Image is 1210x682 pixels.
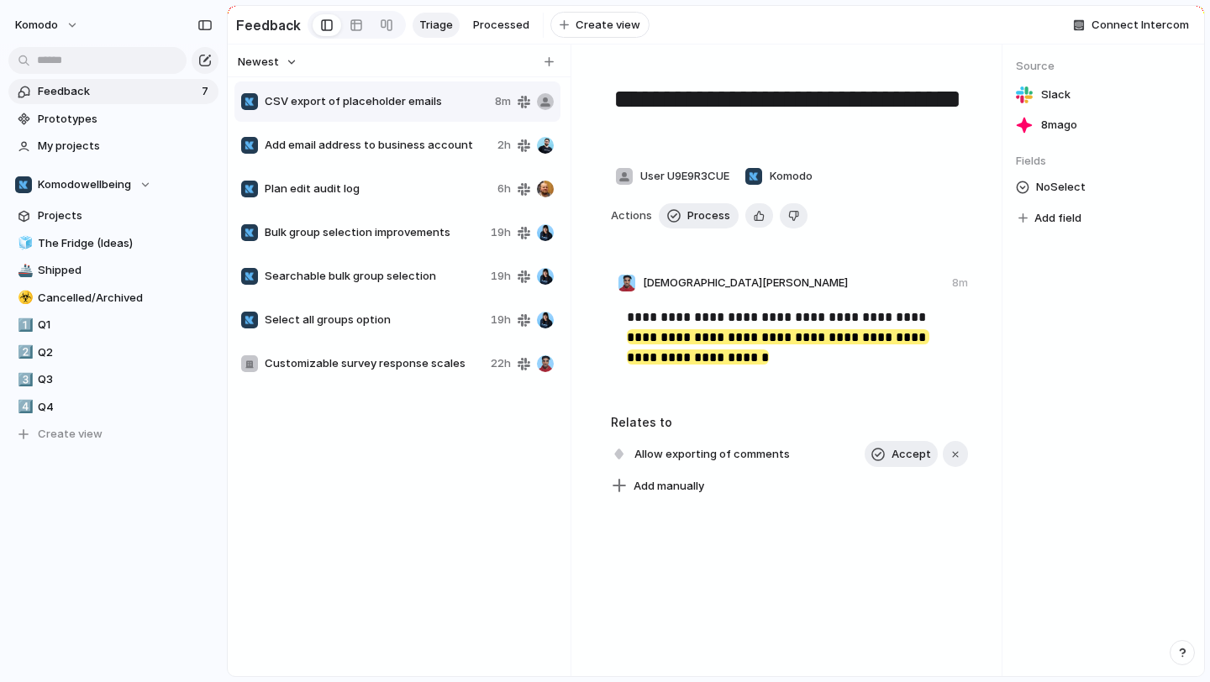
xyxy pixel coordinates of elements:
span: Actions [611,207,652,224]
span: Source [1016,58,1191,75]
button: 3️⃣ [15,371,32,388]
a: My projects [8,134,218,159]
div: 🚢 [18,261,29,281]
div: 🧊 [18,233,29,253]
h3: Relates to [611,413,968,431]
span: 19h [491,268,511,285]
a: 3️⃣Q3 [8,367,218,392]
span: Cancelled/Archived [38,290,213,307]
span: 6h [497,181,511,197]
span: Newest [238,54,279,71]
a: Feedback7 [8,79,218,104]
div: 8m [952,275,968,291]
span: User U9E9R3CUE [640,168,729,185]
a: 🚢Shipped [8,258,218,283]
span: No Select [1036,177,1086,197]
span: Komodo [15,17,58,34]
a: Slack [1016,83,1191,107]
span: Add manually [634,478,704,495]
span: Fields [1016,153,1191,170]
button: 2️⃣ [15,344,32,361]
span: Plan edit audit log [265,181,491,197]
span: Komodo [770,168,813,185]
button: Add manually [605,475,711,498]
h2: Feedback [236,15,301,35]
button: Komodo [740,163,817,190]
span: Create view [576,17,640,34]
span: Allow exporting of comments [629,443,795,466]
span: 8m ago [1041,117,1077,134]
a: 1️⃣Q1 [8,312,218,338]
button: User U9E9R3CUE [611,163,734,190]
span: Process [687,207,730,224]
div: 3️⃣ [18,370,29,390]
a: 🧊The Fridge (Ideas) [8,231,218,256]
button: 🚢 [15,262,32,279]
span: Projects [38,207,213,224]
button: Create view [8,422,218,447]
div: 4️⃣ [18,397,29,417]
button: Newest [235,51,300,73]
span: Slack [1041,87,1071,103]
span: CSV export of placeholder emails [265,93,488,110]
div: ☣️ [18,288,29,307]
button: Process [659,203,739,228]
button: Add field [1016,207,1084,229]
span: 2h [497,137,511,154]
span: 8m [495,93,511,110]
div: 1️⃣ [18,316,29,335]
span: Create view [38,426,103,443]
button: Create view [550,12,650,39]
span: Add field [1034,210,1081,227]
span: Connect Intercom [1092,17,1189,34]
span: 19h [491,224,511,241]
a: Prototypes [8,107,218,132]
button: Delete [780,203,808,228]
span: 19h [491,312,511,328]
div: 2️⃣ [18,343,29,362]
span: Q3 [38,371,213,388]
span: Q4 [38,399,213,416]
button: 1️⃣ [15,317,32,333]
a: Projects [8,203,218,228]
span: My projects [38,138,213,155]
span: [DEMOGRAPHIC_DATA][PERSON_NAME] [643,275,848,291]
span: 7 [202,83,212,100]
span: Searchable bulk group selection [265,268,484,285]
span: Q2 [38,344,213,361]
span: Prototypes [38,111,213,128]
span: 22h [491,355,511,372]
span: Triage [419,17,453,34]
button: Accept [865,441,938,468]
span: Processed [473,17,529,34]
span: Q1 [38,317,213,333]
span: Accept [892,446,931,463]
span: Feedback [38,83,197,100]
a: Triage [413,13,460,38]
button: 4️⃣ [15,399,32,416]
a: 4️⃣Q4 [8,395,218,420]
button: 🧊 [15,235,32,252]
button: ☣️ [15,290,32,307]
span: Select all groups option [265,312,484,328]
button: Komodo [8,12,87,39]
span: Komodowellbeing [38,176,131,193]
button: Komodowellbeing [8,172,218,197]
span: The Fridge (Ideas) [38,235,213,252]
span: Shipped [38,262,213,279]
span: Add email address to business account [265,137,491,154]
a: 2️⃣Q2 [8,340,218,365]
span: Bulk group selection improvements [265,224,484,241]
a: ☣️Cancelled/Archived [8,286,218,311]
a: Processed [466,13,536,38]
button: Connect Intercom [1066,13,1196,38]
span: Customizable survey response scales [265,355,484,372]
